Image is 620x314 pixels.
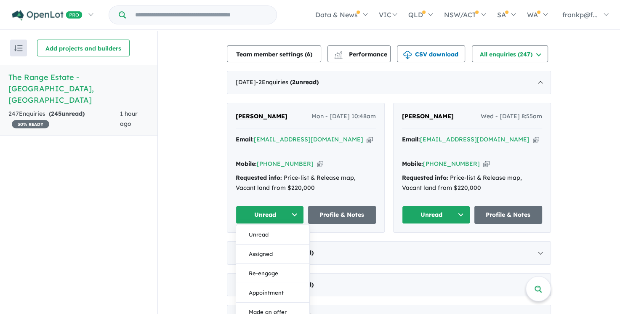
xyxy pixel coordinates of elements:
[227,45,321,62] button: Team member settings (6)
[402,136,420,143] strong: Email:
[236,206,304,224] button: Unread
[474,206,543,224] a: Profile & Notes
[49,110,85,117] strong: ( unread)
[236,160,257,168] strong: Mobile:
[236,245,309,264] button: Assigned
[481,112,542,122] span: Wed - [DATE] 8:55am
[420,136,530,143] a: [EMAIL_ADDRESS][DOMAIN_NAME]
[307,51,310,58] span: 6
[423,160,480,168] a: [PHONE_NUMBER]
[8,72,149,106] h5: The Range Estate - [GEOGRAPHIC_DATA] , [GEOGRAPHIC_DATA]
[12,120,49,128] span: 30 % READY
[402,174,448,181] strong: Requested info:
[236,112,287,120] span: [PERSON_NAME]
[367,135,373,144] button: Copy
[128,6,275,24] input: Try estate name, suburb, builder or developer
[483,160,490,168] button: Copy
[120,110,138,128] span: 1 hour ago
[472,45,548,62] button: All enquiries (247)
[402,160,423,168] strong: Mobile:
[403,51,412,59] img: download icon
[236,112,287,122] a: [PERSON_NAME]
[236,136,254,143] strong: Email:
[256,78,319,86] span: - 2 Enquir ies
[290,78,319,86] strong: ( unread)
[317,160,323,168] button: Copy
[12,10,82,21] img: Openlot PRO Logo White
[14,45,23,51] img: sort.svg
[311,112,376,122] span: Mon - [DATE] 10:48am
[562,11,598,19] span: frankp@f...
[402,173,542,193] div: Price-list & Release map, Vacant land from $220,000
[236,173,376,193] div: Price-list & Release map, Vacant land from $220,000
[227,71,551,94] div: [DATE]
[236,283,309,303] button: Appointment
[533,135,539,144] button: Copy
[334,53,343,59] img: bar-chart.svg
[236,225,309,245] button: Unread
[257,160,314,168] a: [PHONE_NUMBER]
[308,206,376,224] a: Profile & Notes
[51,110,61,117] span: 245
[335,51,342,56] img: line-chart.svg
[402,206,470,224] button: Unread
[402,112,454,122] a: [PERSON_NAME]
[37,40,130,56] button: Add projects and builders
[227,241,551,265] div: [DATE]
[236,174,282,181] strong: Requested info:
[397,45,465,62] button: CSV download
[227,273,551,297] div: [DATE]
[335,51,387,58] span: Performance
[327,45,391,62] button: Performance
[292,78,295,86] span: 2
[236,264,309,283] button: Re-engage
[8,109,120,129] div: 247 Enquir ies
[254,136,363,143] a: [EMAIL_ADDRESS][DOMAIN_NAME]
[402,112,454,120] span: [PERSON_NAME]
